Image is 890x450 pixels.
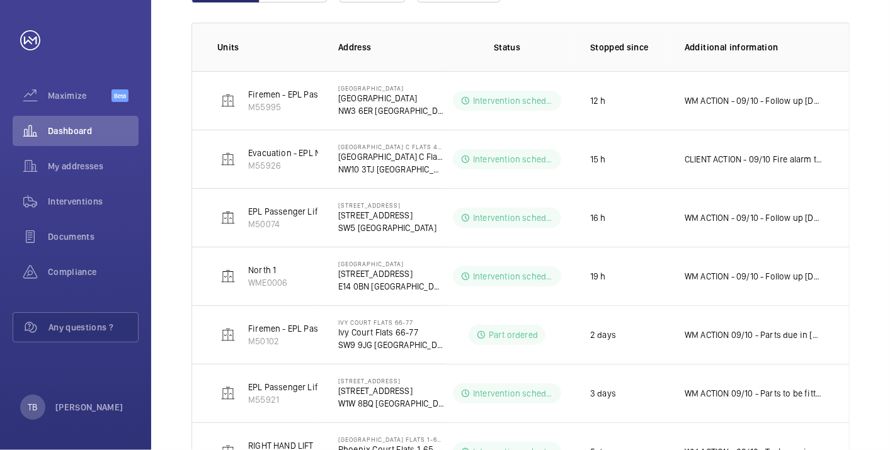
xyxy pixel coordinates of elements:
[248,205,360,218] p: EPL Passenger Lift Flats 1-24
[338,260,444,267] p: [GEOGRAPHIC_DATA]
[338,397,444,410] p: W1W 8BQ [GEOGRAPHIC_DATA]
[220,93,236,108] img: elevator.svg
[248,101,360,113] p: M55995
[248,276,287,289] p: WME0006
[590,387,616,400] p: 3 days
[338,377,444,385] p: [STREET_ADDRESS]
[338,150,444,163] p: [GEOGRAPHIC_DATA] C Flats 45-101
[338,267,444,280] p: [STREET_ADDRESS]
[248,88,360,101] p: Firemen - EPL Passenger Lift
[338,84,444,92] p: [GEOGRAPHIC_DATA]
[590,270,606,283] p: 19 h
[48,195,139,208] span: Interventions
[220,210,236,225] img: elevator.svg
[590,41,665,53] p: Stopped since
[473,387,554,400] p: Intervention scheduled
[685,387,824,400] p: WM ACTION 09/10 - Parts to be fitted [DATE] - Parts due in [DATE] - Parts on order ETA [DATE] WM ...
[248,147,396,159] p: Evacuation - EPL No 4 Flats 45-101 R/h
[248,381,321,393] p: EPL Passenger Lift
[590,153,606,166] p: 15 h
[248,393,321,406] p: M55921
[217,41,318,53] p: Units
[338,280,444,293] p: E14 0BN [GEOGRAPHIC_DATA]
[453,41,561,53] p: Status
[220,269,236,284] img: elevator.svg
[338,339,444,351] p: SW9 9JG [GEOGRAPHIC_DATA]
[338,326,444,339] p: Ivy Court Flats 66-77
[220,152,236,167] img: elevator.svg
[48,230,139,243] span: Documents
[48,160,139,172] span: My addresses
[28,401,37,413] p: TB
[338,385,444,397] p: [STREET_ADDRESS]
[338,143,444,150] p: [GEOGRAPHIC_DATA] C Flats 45-101 - High Risk Building
[590,211,606,224] p: 16 h
[248,218,360,230] p: M50074
[473,94,554,107] p: Intervention scheduled
[338,318,444,326] p: Ivy Court Flats 66-77
[248,264,287,276] p: North 1
[338,163,444,176] p: NW10 3TJ [GEOGRAPHIC_DATA]
[338,41,444,53] p: Address
[248,159,396,172] p: M55926
[55,401,123,413] p: [PERSON_NAME]
[338,92,444,104] p: [GEOGRAPHIC_DATA]
[220,327,236,342] img: elevator.svg
[111,89,128,102] span: Beta
[685,41,824,53] p: Additional information
[685,329,824,341] p: WM ACTION 09/10 - Parts due in [DATE] - Parts due in [DATE] to be fitted [DATE] - Chasing supplie...
[48,89,111,102] span: Maximize
[338,436,444,443] p: [GEOGRAPHIC_DATA] Flats 1-65 - High Risk Building
[590,329,616,341] p: 2 days
[473,211,554,224] p: Intervention scheduled
[489,329,538,341] p: Part ordered
[685,270,824,283] p: WM ACTION - 09/10 - Follow up [DATE] - No access, follow up in hours
[590,94,606,107] p: 12 h
[248,322,405,335] p: Firemen - EPL Passenger Lift Flats 66-77
[685,211,824,224] p: WM ACTION - 09/10 - Follow up [DATE] - No access, follow up in hours
[220,386,236,401] img: elevator.svg
[338,222,436,234] p: SW5 [GEOGRAPHIC_DATA]
[338,104,444,117] p: NW3 6ER [GEOGRAPHIC_DATA]
[685,94,824,107] p: WM ACTION - 09/10 - Follow up [DATE] - No access, follow up in hours
[48,266,139,278] span: Compliance
[685,153,824,166] p: CLIENT ACTION - 09/10 Fire alarm to be reset 08/10 - Site to book & Fire alarm engineer to attend...
[338,209,436,222] p: [STREET_ADDRESS]
[48,125,139,137] span: Dashboard
[473,153,554,166] p: Intervention scheduled
[473,270,554,283] p: Intervention scheduled
[248,335,405,347] p: M50102
[338,201,436,209] p: [STREET_ADDRESS]
[48,321,138,334] span: Any questions ?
